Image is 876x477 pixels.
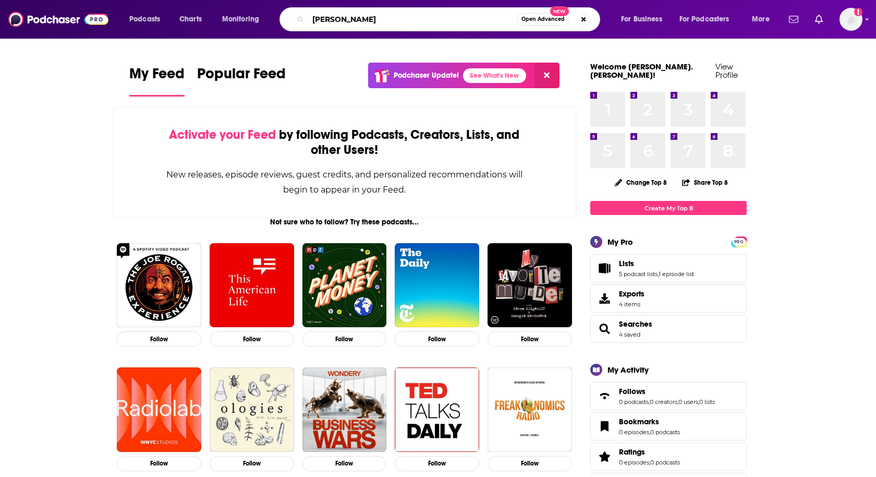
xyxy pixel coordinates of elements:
[395,367,479,452] img: TED Talks Daily
[619,447,645,457] span: Ratings
[811,10,827,28] a: Show notifications dropdown
[682,172,728,193] button: Share Top 8
[619,289,644,299] span: Exports
[197,65,286,89] span: Popular Feed
[619,417,659,426] span: Bookmarks
[677,398,678,406] span: ,
[550,6,569,16] span: New
[210,456,294,471] button: Follow
[289,7,610,31] div: Search podcasts, credits, & more...
[785,10,802,28] a: Show notifications dropdown
[302,456,387,471] button: Follow
[594,449,615,464] a: Ratings
[658,270,659,278] span: ,
[117,367,201,452] img: Radiolab
[649,398,650,406] span: ,
[619,301,644,308] span: 4 items
[117,456,201,471] button: Follow
[619,387,715,396] a: Follows
[395,456,479,471] button: Follow
[619,417,680,426] a: Bookmarks
[488,331,572,347] button: Follow
[210,367,294,452] img: Ologies with Alie Ward
[173,11,208,28] a: Charts
[609,176,673,189] button: Change Top 8
[839,8,862,31] button: Show profile menu
[745,11,783,28] button: open menu
[649,428,650,436] span: ,
[673,11,745,28] button: open menu
[210,243,294,328] img: This American Life
[839,8,862,31] img: User Profile
[698,398,699,406] span: ,
[197,65,286,97] a: Popular Feed
[839,8,862,31] span: Logged in as heidi.egloff
[699,398,715,406] a: 0 lists
[650,459,680,466] a: 0 podcasts
[165,127,524,158] div: by following Podcasts, Creators, Lists, and other Users!
[488,367,572,452] img: Freakonomics Radio
[8,9,108,29] img: Podchaser - Follow, Share and Rate Podcasts
[619,319,652,329] a: Searches
[488,243,572,328] img: My Favorite Murder with Karen Kilgariff and Georgia Hardstark
[594,389,615,403] a: Follows
[594,321,615,336] a: Searches
[463,68,526,83] a: See What's New
[117,243,201,328] img: The Joe Rogan Experience
[395,243,479,328] img: The Daily
[619,387,646,396] span: Follows
[607,237,633,247] div: My Pro
[594,261,615,276] a: Lists
[590,284,747,313] a: Exports
[488,456,572,471] button: Follow
[122,11,174,28] button: open menu
[594,291,615,306] span: Exports
[752,12,770,27] span: More
[222,12,259,27] span: Monitoring
[179,12,202,27] span: Charts
[733,238,745,246] span: PRO
[590,254,747,282] span: Lists
[165,167,524,197] div: New releases, episode reviews, guest credits, and personalized recommendations will begin to appe...
[594,419,615,434] a: Bookmarks
[302,331,387,347] button: Follow
[169,127,276,142] span: Activate your Feed
[215,11,273,28] button: open menu
[129,65,185,97] a: My Feed
[210,331,294,347] button: Follow
[521,17,565,22] span: Open Advanced
[649,459,650,466] span: ,
[129,12,160,27] span: Podcasts
[854,8,862,16] svg: Add a profile image
[619,270,658,278] a: 5 podcast lists
[302,243,387,328] img: Planet Money
[614,11,675,28] button: open menu
[607,365,649,375] div: My Activity
[308,11,517,28] input: Search podcasts, credits, & more...
[650,428,680,436] a: 0 podcasts
[590,412,747,440] span: Bookmarks
[394,71,459,80] p: Podchaser Update!
[619,398,649,406] a: 0 podcasts
[590,315,747,343] span: Searches
[302,367,387,452] img: Business Wars
[129,65,185,89] span: My Feed
[715,62,738,80] a: View Profile
[590,382,747,410] span: Follows
[621,12,662,27] span: For Business
[659,270,694,278] a: 1 episode list
[650,398,677,406] a: 0 creators
[619,428,649,436] a: 0 episodes
[619,259,694,268] a: Lists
